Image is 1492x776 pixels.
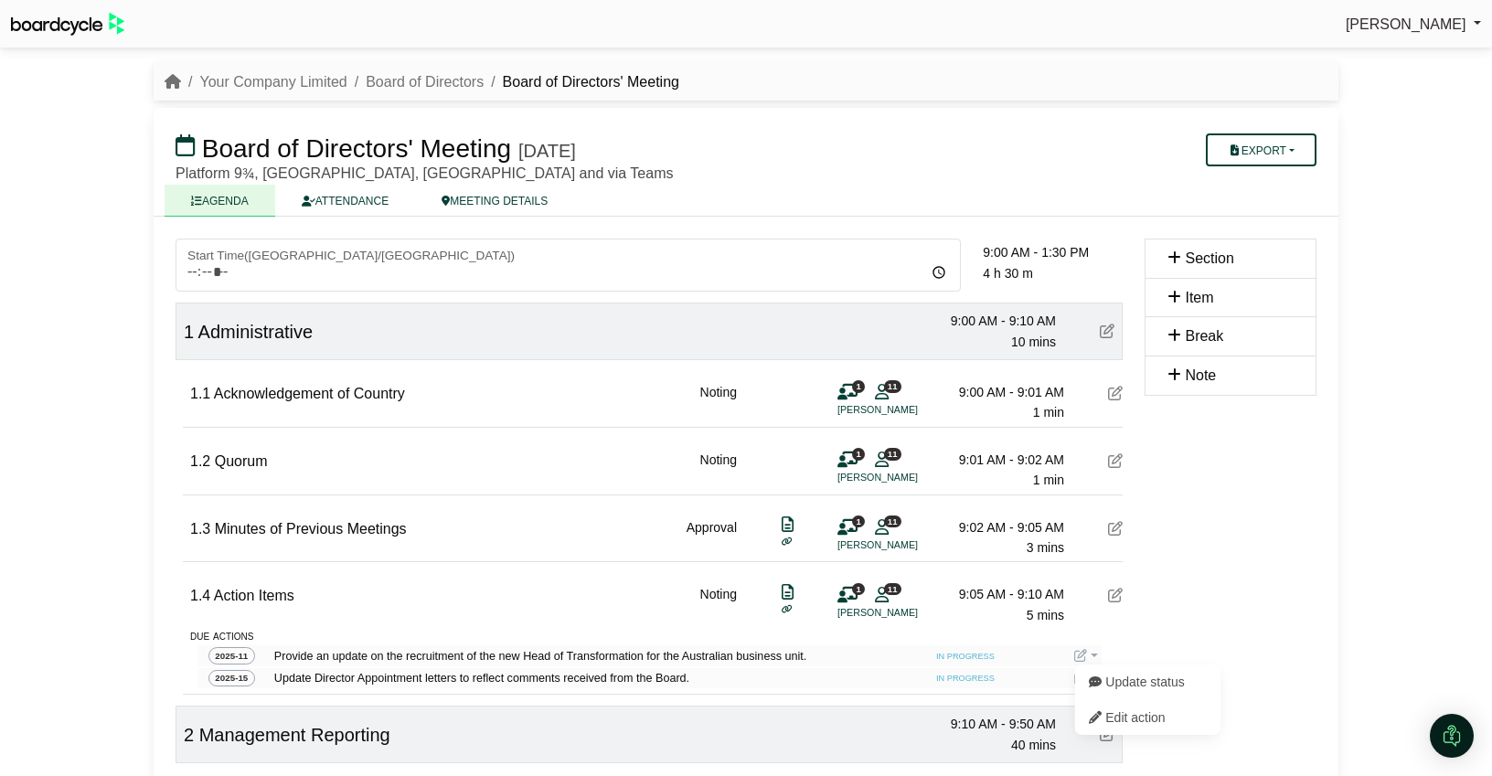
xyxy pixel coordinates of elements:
span: 10 mins [1011,335,1056,349]
span: Administrative [198,322,314,342]
span: 11 [884,583,901,595]
div: Noting [700,382,737,423]
div: Noting [700,450,737,491]
a: AGENDA [165,185,275,217]
li: [PERSON_NAME] [837,402,975,418]
a: ATTENDANCE [275,185,415,217]
span: 40 mins [1011,738,1056,752]
span: IN PROGRESS [931,650,1000,664]
span: 1 [852,448,865,460]
button: Export [1206,133,1316,166]
li: [PERSON_NAME] [837,605,975,621]
div: 9:01 AM - 9:02 AM [936,450,1064,470]
span: 1 [852,516,865,527]
div: [DATE] [518,140,576,162]
a: MEETING DETAILS [415,185,574,217]
div: 9:05 AM - 9:10 AM [936,584,1064,604]
span: Update Director Appointment letters to reflect comments received from the Board. [271,669,899,687]
li: [PERSON_NAME] [837,470,975,485]
span: Platform 9¾, [GEOGRAPHIC_DATA], [GEOGRAPHIC_DATA] and via Teams [176,165,673,181]
span: 1 min [1033,405,1064,420]
span: 11 [884,448,901,460]
span: Break [1185,328,1223,344]
div: 9:00 AM - 9:10 AM [928,311,1056,331]
button: Edit action [1074,700,1220,735]
a: Your Company Limited [199,74,346,90]
span: Management Reporting [199,725,390,745]
span: 4 h 30 m [983,266,1032,281]
span: Provide an update on the recruitment of the new Head of Transformation for the Australian busines... [271,647,899,665]
div: 9:00 AM - 9:01 AM [936,382,1064,402]
div: Noting [700,584,737,625]
span: Minutes of Previous Meetings [215,521,407,537]
span: 1.2 [190,453,210,469]
li: [PERSON_NAME] [837,537,975,553]
span: Item [1185,290,1213,305]
li: Board of Directors' Meeting [484,70,679,94]
span: Board of Directors' Meeting [202,134,511,163]
div: 9:10 AM - 9:50 AM [928,714,1056,734]
span: 1.3 [190,521,210,537]
div: Open Intercom Messenger [1430,714,1474,758]
div: 9:00 AM - 1:30 PM [983,242,1123,262]
button: Update status [1074,664,1220,699]
span: 1 [852,380,865,392]
span: IN PROGRESS [931,672,1000,686]
span: Note [1185,367,1216,383]
span: 11 [884,516,901,527]
span: 1.4 [190,588,210,603]
span: 2025-11 [208,647,255,664]
span: 2025-15 [208,670,255,687]
div: Approval [687,517,737,558]
span: [PERSON_NAME] [1346,16,1466,32]
span: Acknowledgement of Country [214,386,405,401]
span: Section [1185,250,1233,266]
div: 9:02 AM - 9:05 AM [936,517,1064,537]
img: BoardcycleBlackGreen-aaafeed430059cb809a45853b8cf6d952af9d84e6e89e1f1685b34bfd5cb7d64.svg [11,13,124,36]
span: 11 [884,380,901,392]
div: due actions [190,625,1123,645]
span: 1 [852,583,865,595]
a: Board of Directors [366,74,484,90]
nav: breadcrumb [165,70,679,94]
span: 1 min [1033,473,1064,487]
span: Action Items [214,588,294,603]
span: 1.1 [190,386,210,401]
span: 2 [184,725,194,745]
a: [PERSON_NAME] [1346,13,1481,37]
span: 5 mins [1027,608,1064,622]
span: Quorum [215,453,268,469]
span: 1 [184,322,194,342]
span: 3 mins [1027,540,1064,555]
